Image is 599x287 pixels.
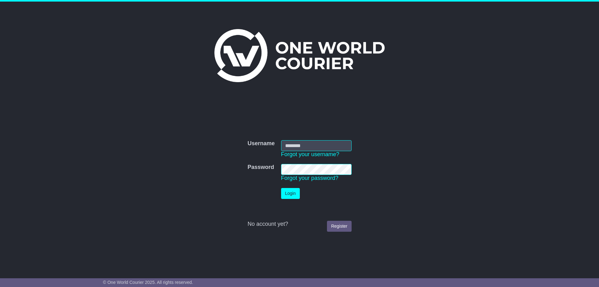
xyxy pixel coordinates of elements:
a: Forgot your password? [281,175,338,181]
span: © One World Courier 2025. All rights reserved. [103,280,193,285]
label: Username [247,140,275,147]
a: Forgot your username? [281,151,339,157]
button: Login [281,188,300,199]
label: Password [247,164,274,171]
div: No account yet? [247,221,351,228]
img: One World [214,29,385,82]
a: Register [327,221,351,232]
